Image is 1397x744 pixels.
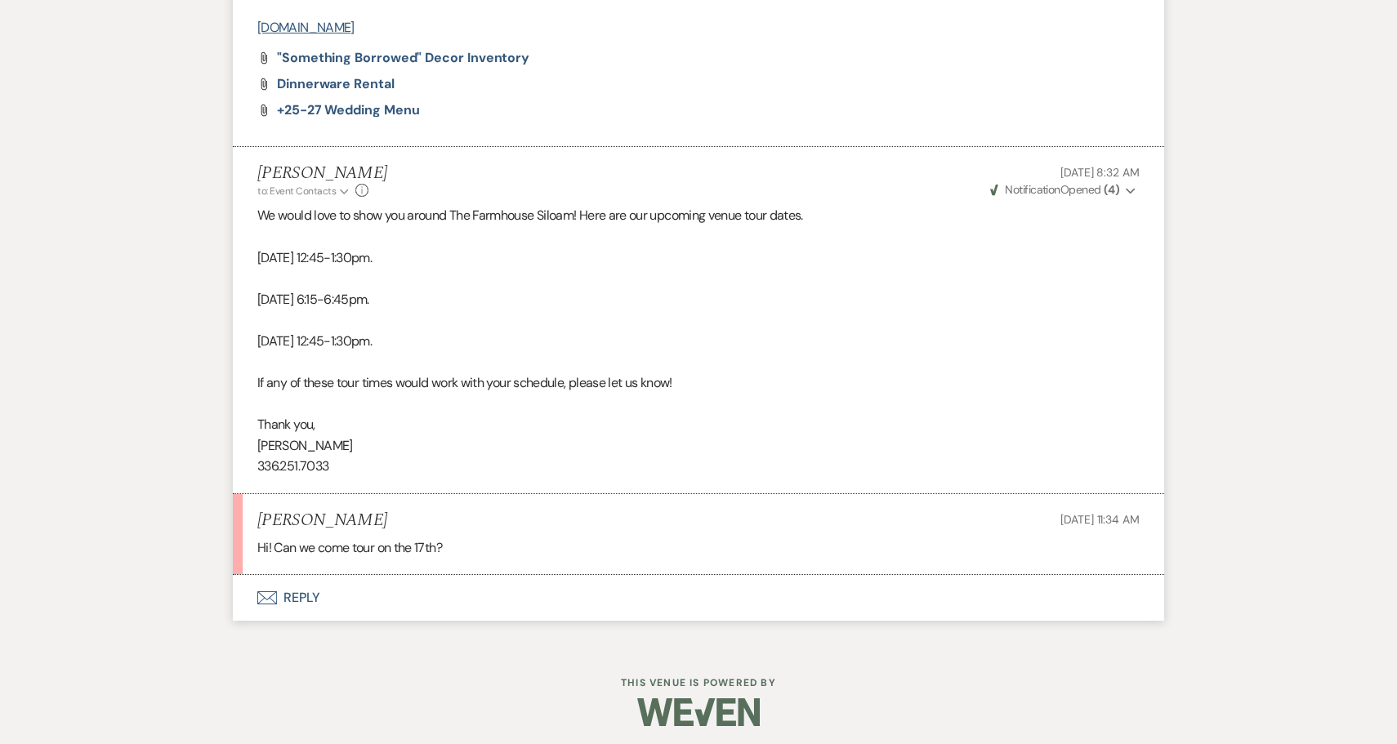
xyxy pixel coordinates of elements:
p: We would love to show you around The Farmhouse Siloam! Here are our upcoming venue tour dates. [257,205,1140,226]
a: +25-27 Wedding Menu [277,104,419,117]
a: "Something Borrowed" Decor Inventory [277,51,529,65]
p: If any of these tour times would work with your schedule, please let us know! [257,372,1140,394]
p: [DATE] 6:15-6:45pm. [257,289,1140,310]
h5: [PERSON_NAME] [257,510,387,531]
span: to: Event Contacts [257,185,336,198]
h5: [PERSON_NAME] [257,163,387,184]
button: Reply [233,575,1164,621]
p: [DATE] 12:45-1:30pm. [257,331,1140,352]
span: Notification [1005,182,1060,197]
span: [DATE] 11:34 AM [1060,512,1140,527]
p: 336.251.7033 [257,456,1140,477]
p: [PERSON_NAME] [257,435,1140,457]
strong: ( 4 ) [1104,182,1119,197]
span: Opened [990,182,1119,197]
span: Dinnerware Rental [277,75,395,92]
img: Weven Logo [637,684,760,741]
span: +25-27 Wedding Menu [277,101,419,118]
a: Dinnerware Rental [277,78,395,91]
button: to: Event Contacts [257,184,351,198]
p: Thank you, [257,414,1140,435]
p: [DATE] 12:45-1:30pm. [257,247,1140,269]
a: [DOMAIN_NAME] [257,19,355,36]
span: [DATE] 8:32 AM [1060,165,1140,180]
button: NotificationOpened (4) [988,181,1140,198]
span: "Something Borrowed" Decor Inventory [277,49,529,66]
p: Hi! Can we come tour on the 17th? [257,537,1140,559]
